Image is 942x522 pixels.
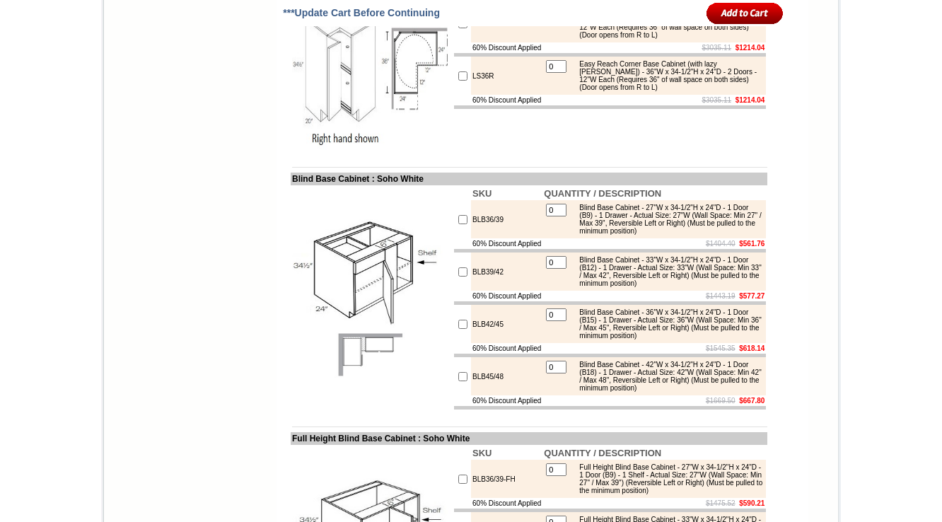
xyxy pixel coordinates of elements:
td: BLB39/42 [471,253,542,291]
td: [PERSON_NAME] Yellow Walnut [76,64,120,80]
td: [PERSON_NAME] White Shaker [122,64,165,80]
td: 60% Discount Applied [471,42,542,53]
img: pdf.png [2,4,13,15]
td: Blind Base Cabinet : Soho White [291,173,767,185]
b: $577.27 [739,292,764,300]
b: SKU [472,188,492,199]
td: BLB36/39-FH [471,460,542,498]
td: BLB42/45 [471,305,542,343]
b: $1214.04 [735,44,765,52]
div: Blind Base Cabinet - 36"W x 34-1/2"H x 24"D - 1 Door (B15) - 1 Drawer - Actual Size: 36"W (Wall S... [572,308,762,340]
s: $1475.52 [706,499,735,507]
td: 60% Discount Applied [471,238,542,249]
input: Add to Cart [706,1,784,25]
s: $1545.35 [706,344,735,352]
a: Price Sheet View in PDF Format [16,2,115,14]
b: $618.14 [739,344,764,352]
b: QUANTITY / DESCRIPTION [544,188,661,199]
b: $590.21 [739,499,764,507]
div: Easy Reach Corner Base Cabinet (with lazy [PERSON_NAME]) - 36"W x 34-1/2"H x 24"D - 2 Doors - 12"... [572,60,762,91]
td: 60% Discount Applied [471,95,542,105]
td: Beachwood Oak Shaker [204,64,240,80]
b: SKU [472,448,492,458]
div: Blind Base Cabinet - 27"W x 34-1/2"H x 24"D - 1 Door (B9) - 1 Drawer - Actual Size: 27"W (Wall Sp... [572,204,762,235]
b: $667.80 [739,397,764,405]
td: LS36R [471,57,542,95]
div: Blind Base Cabinet - 42"W x 34-1/2"H x 24"D - 1 Door (B18) - 1 Drawer - Actual Size: 42"W (Wall S... [572,361,762,392]
b: Price Sheet View in PDF Format [16,6,115,13]
b: $561.76 [739,240,764,248]
td: Full Height Blind Base Cabinet : Soho White [291,432,767,445]
b: $1214.04 [735,96,765,104]
td: BLB45/48 [471,357,542,395]
td: 60% Discount Applied [471,343,542,354]
b: QUANTITY / DESCRIPTION [544,448,661,458]
span: ***Update Cart Before Continuing [283,7,440,18]
td: 60% Discount Applied [471,498,542,509]
td: Bellmonte Maple [243,64,279,79]
s: $1404.40 [706,240,735,248]
td: BLB36/39 [471,200,542,238]
s: $1443.19 [706,292,735,300]
s: $3035.11 [702,44,731,52]
td: 60% Discount Applied [471,291,542,301]
td: 60% Discount Applied [471,395,542,406]
s: $1669.50 [706,397,735,405]
td: Alabaster Shaker [38,64,74,79]
img: Blind Base Cabinet [292,219,451,378]
td: Baycreek Gray [166,64,202,79]
s: $3035.11 [702,96,731,104]
div: Blind Base Cabinet - 33"W x 34-1/2"H x 24"D - 1 Door (B12) - 1 Drawer - Actual Size: 33"W (Wall S... [572,256,762,287]
div: Full Height Blind Base Cabinet - 27"W x 34-1/2"H x 24"D - 1 Door (B9) - 1 Shelf - Actual Size: 27... [572,463,762,494]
